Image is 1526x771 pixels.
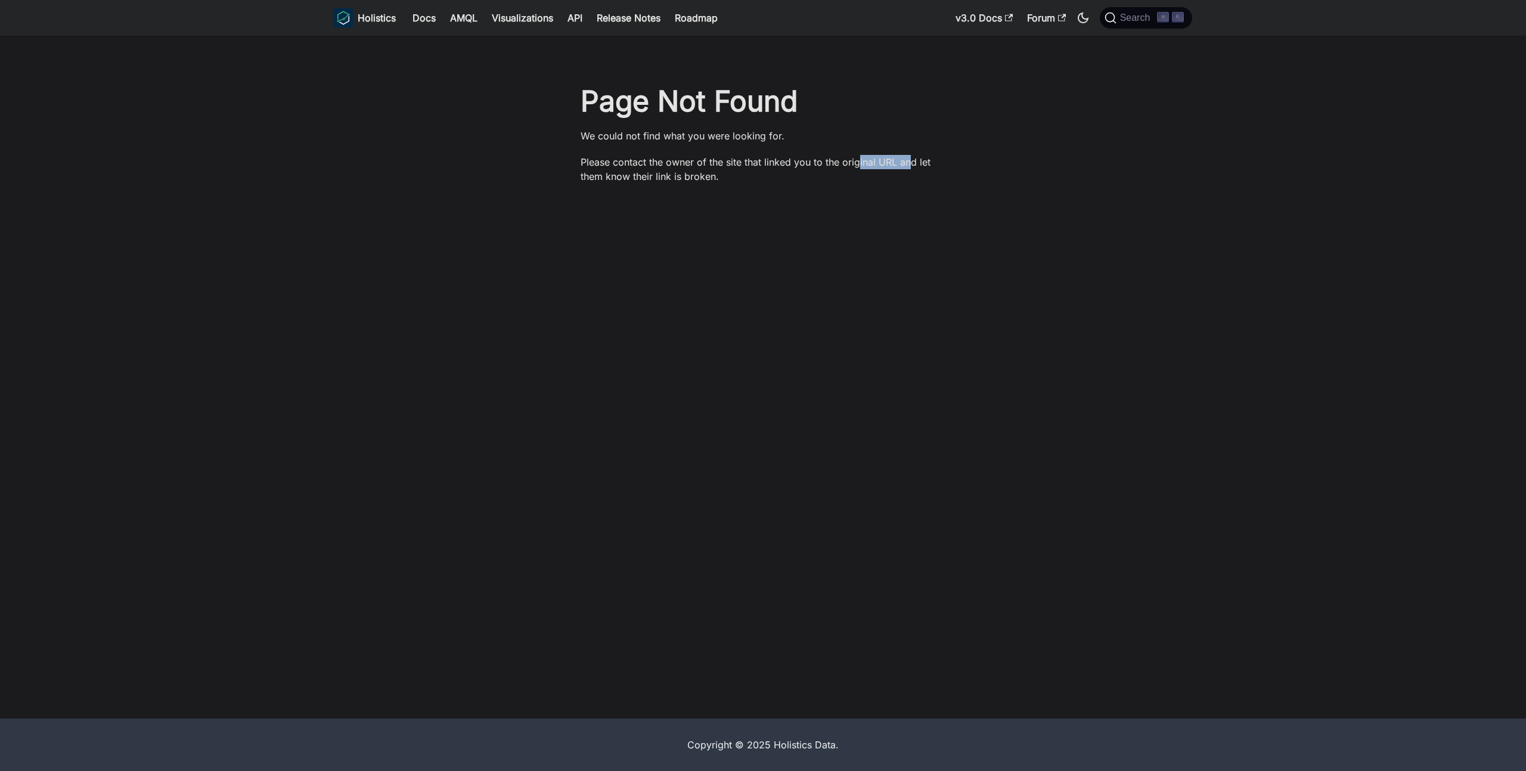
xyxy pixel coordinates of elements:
a: v3.0 Docs [948,8,1020,27]
a: Docs [405,8,443,27]
div: Copyright © 2025 Holistics Data. [384,738,1142,752]
button: Switch between dark and light mode (currently dark mode) [1074,8,1093,27]
kbd: K [1172,12,1184,23]
a: Forum [1020,8,1073,27]
b: Holistics [358,11,396,25]
img: Holistics [334,8,353,27]
h1: Page Not Found [581,83,945,119]
a: Visualizations [485,8,560,27]
a: API [560,8,590,27]
a: Release Notes [590,8,668,27]
a: Roadmap [668,8,725,27]
a: AMQL [443,8,485,27]
button: Search (Command+K) [1100,7,1192,29]
a: HolisticsHolistics [334,8,396,27]
span: Search [1116,13,1158,23]
kbd: ⌘ [1157,12,1169,23]
p: We could not find what you were looking for. [581,129,945,143]
p: Please contact the owner of the site that linked you to the original URL and let them know their ... [581,155,945,184]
